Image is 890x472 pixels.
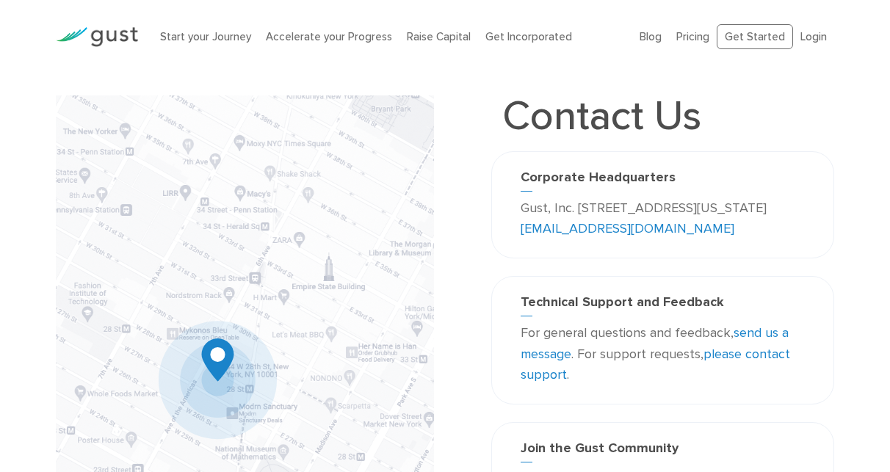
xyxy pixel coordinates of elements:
[676,30,709,43] a: Pricing
[521,294,805,316] h3: Technical Support and Feedback
[521,323,805,386] p: For general questions and feedback, . For support requests, .
[407,30,471,43] a: Raise Capital
[485,30,572,43] a: Get Incorporated
[717,24,793,50] a: Get Started
[640,30,662,43] a: Blog
[521,170,805,192] h3: Corporate Headquarters
[491,95,712,137] h1: Contact Us
[160,30,251,43] a: Start your Journey
[800,30,827,43] a: Login
[266,30,392,43] a: Accelerate your Progress
[521,325,789,362] a: send us a message
[521,198,805,241] p: Gust, Inc. [STREET_ADDRESS][US_STATE]
[521,440,805,462] h3: Join the Gust Community
[56,27,138,47] img: Gust Logo
[521,221,734,236] a: [EMAIL_ADDRESS][DOMAIN_NAME]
